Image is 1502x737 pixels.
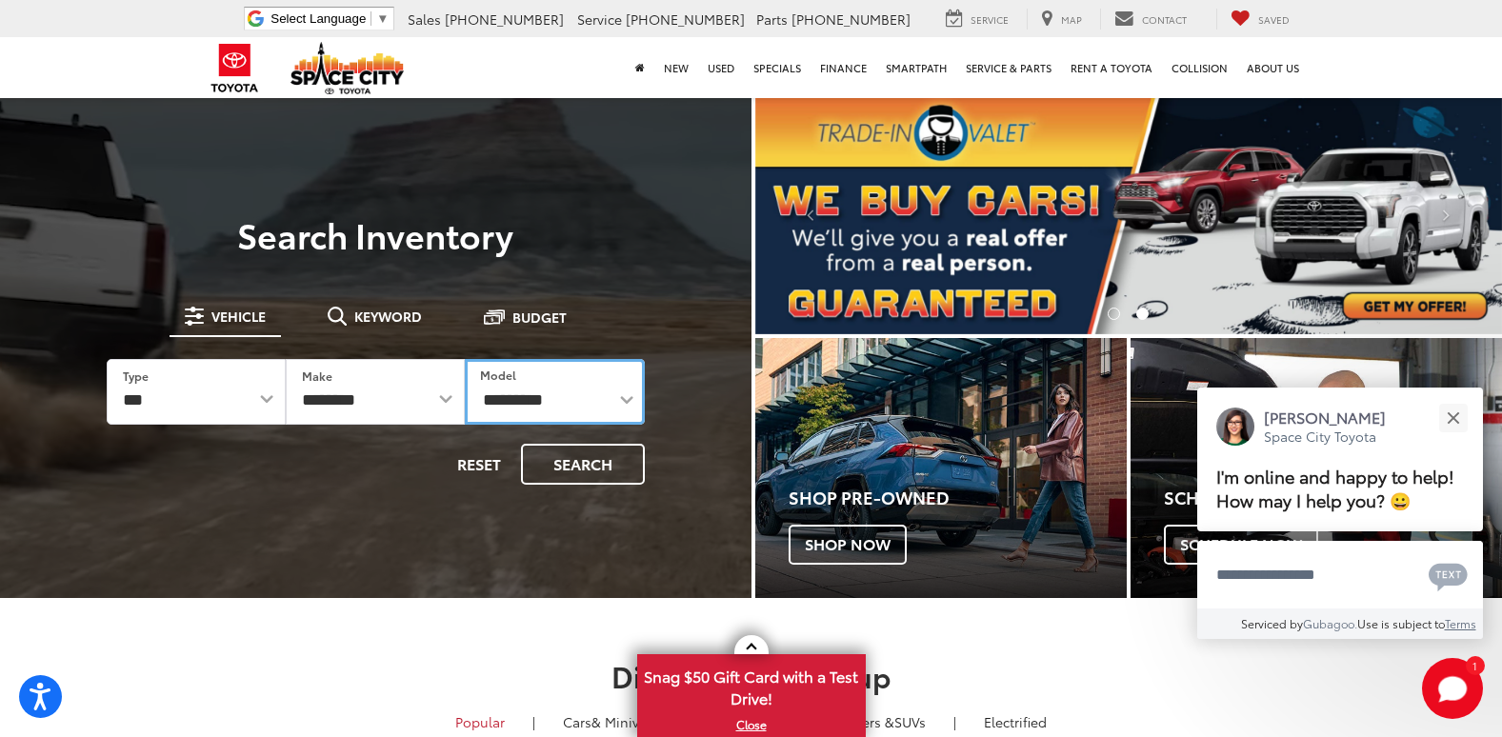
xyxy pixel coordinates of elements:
[1445,615,1476,631] a: Terms
[1142,12,1187,27] span: Contact
[1390,133,1502,296] button: Click to view next picture.
[376,11,389,26] span: ▼
[441,444,517,485] button: Reset
[270,11,366,26] span: Select Language
[302,368,332,384] label: Make
[1164,525,1318,565] span: Schedule Now
[290,42,405,94] img: Space City Toyota
[811,37,876,98] a: Finance
[270,11,389,26] a: Select Language​
[199,37,270,99] img: Toyota
[123,368,149,384] label: Type
[1237,37,1309,98] a: About Us
[698,37,744,98] a: Used
[1422,658,1483,719] svg: Start Chat
[1216,9,1304,30] a: My Saved Vehicles
[1197,541,1483,609] textarea: Type your message
[528,712,540,731] li: |
[956,37,1061,98] a: Service & Parts
[445,10,564,29] span: [PHONE_NUMBER]
[512,310,567,324] span: Budget
[1422,658,1483,719] button: Toggle Chat Window
[626,10,745,29] span: [PHONE_NUMBER]
[876,37,956,98] a: SmartPath
[408,10,441,29] span: Sales
[1162,37,1237,98] a: Collision
[1108,308,1120,320] li: Go to slide number 1.
[1061,37,1162,98] a: Rent a Toyota
[744,37,811,98] a: Specials
[1164,488,1502,508] h4: Schedule Service
[756,10,788,29] span: Parts
[1357,615,1445,631] span: Use is subject to
[1303,615,1357,631] a: Gubagoo.
[639,656,864,714] span: Snag $50 Gift Card with a Test Drive!
[577,10,622,29] span: Service
[480,367,516,383] label: Model
[931,9,1023,30] a: Service
[1131,338,1502,598] div: Toyota
[211,309,266,323] span: Vehicle
[1216,464,1454,512] span: I'm online and happy to help! How may I help you? 😀
[354,309,422,323] span: Keyword
[1100,9,1201,30] a: Contact
[1258,12,1290,27] span: Saved
[755,338,1127,598] div: Toyota
[654,37,698,98] a: New
[80,215,671,253] h3: Search Inventory
[1197,388,1483,639] div: Close[PERSON_NAME]Space City ToyotaI'm online and happy to help! How may I help you? 😀Type your m...
[1136,308,1149,320] li: Go to slide number 2.
[1131,338,1502,598] a: Schedule Service Schedule Now
[1472,661,1477,669] span: 1
[789,525,907,565] span: Shop Now
[626,37,654,98] a: Home
[1061,12,1082,27] span: Map
[1423,553,1473,596] button: Chat with SMS
[949,712,961,731] li: |
[521,444,645,485] button: Search
[755,133,868,296] button: Click to view previous picture.
[791,10,911,29] span: [PHONE_NUMBER]
[755,338,1127,598] a: Shop Pre-Owned Shop Now
[1264,407,1386,428] p: [PERSON_NAME]
[591,712,655,731] span: & Minivan
[1241,615,1303,631] span: Serviced by
[1027,9,1096,30] a: Map
[971,12,1009,27] span: Service
[1432,397,1473,438] button: Close
[1429,561,1468,591] svg: Text
[1264,428,1386,446] p: Space City Toyota
[80,660,1423,691] h2: Discover Our Lineup
[789,488,1127,508] h4: Shop Pre-Owned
